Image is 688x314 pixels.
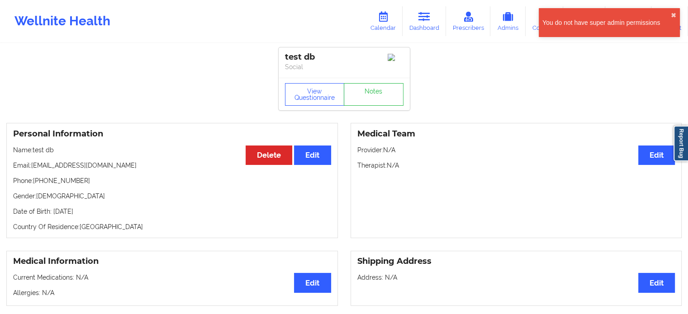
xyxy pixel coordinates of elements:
[357,129,675,139] h3: Medical Team
[542,18,671,27] div: You do not have super admin permissions
[357,256,675,267] h3: Shipping Address
[388,54,403,61] img: Image%2Fplaceholer-image.png
[638,273,675,292] button: Edit
[13,192,331,201] p: Gender: [DEMOGRAPHIC_DATA]
[13,288,331,297] p: Allergies: N/A
[526,6,563,36] a: Coaches
[285,83,345,106] button: View Questionnaire
[294,273,331,292] button: Edit
[285,52,403,62] div: test db
[490,6,526,36] a: Admins
[403,6,446,36] a: Dashboard
[13,207,331,216] p: Date of Birth: [DATE]
[674,126,688,161] a: Report Bug
[13,176,331,185] p: Phone: [PHONE_NUMBER]
[364,6,403,36] a: Calendar
[357,161,675,170] p: Therapist: N/A
[357,273,675,282] p: Address: N/A
[13,256,331,267] h3: Medical Information
[13,129,331,139] h3: Personal Information
[344,83,403,106] a: Notes
[246,145,292,165] button: Delete
[13,273,331,282] p: Current Medications: N/A
[446,6,491,36] a: Prescribers
[285,62,403,71] p: Social
[638,145,675,165] button: Edit
[671,12,676,19] button: close
[294,145,331,165] button: Edit
[13,145,331,155] p: Name: test db
[13,222,331,231] p: Country Of Residence: [GEOGRAPHIC_DATA]
[357,145,675,155] p: Provider: N/A
[13,161,331,170] p: Email: [EMAIL_ADDRESS][DOMAIN_NAME]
